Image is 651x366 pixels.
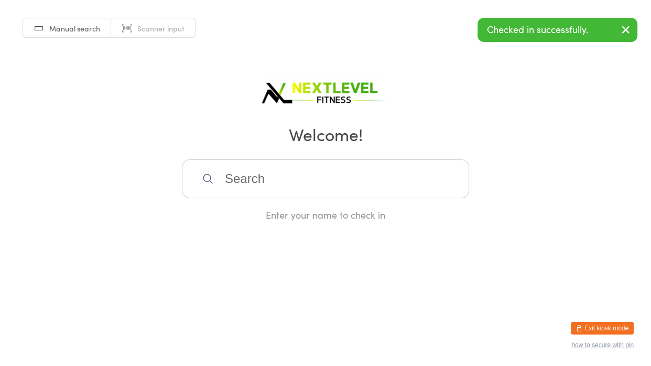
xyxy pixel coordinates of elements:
div: Enter your name to check in [182,208,469,221]
button: how to secure with pin [571,341,634,349]
img: Next Level Fitness [260,73,391,107]
input: Search [182,159,469,198]
h2: Welcome! [10,122,641,146]
div: Checked in successfully. [478,18,637,42]
span: Scanner input [137,23,185,34]
button: Exit kiosk mode [571,322,634,335]
span: Manual search [49,23,100,34]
